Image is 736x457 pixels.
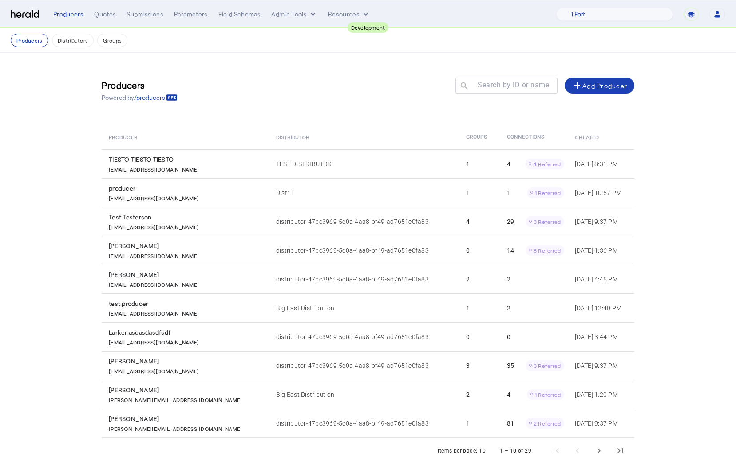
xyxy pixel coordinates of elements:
[568,265,634,293] td: [DATE] 4:45 PM
[507,159,564,169] div: 4
[507,332,564,341] div: 0
[507,245,564,256] div: 14
[507,304,564,312] div: 2
[459,322,500,351] td: 0
[11,34,48,47] button: Producers
[269,178,459,207] td: Distr 1
[218,10,261,19] div: Field Schemas
[328,10,370,19] button: Resources dropdown menu
[109,299,265,308] div: test producer
[102,93,178,102] p: Powered by
[134,93,178,102] a: /producers
[127,10,163,19] div: Submissions
[535,190,561,196] span: 1 Referred
[52,34,94,47] button: Distributors
[459,178,500,207] td: 1
[109,366,199,375] p: [EMAIL_ADDRESS][DOMAIN_NAME]
[109,414,265,423] div: [PERSON_NAME]
[534,363,561,369] span: 3 Referred
[102,79,178,91] h3: Producers
[568,380,634,409] td: [DATE] 1:20 PM
[102,125,269,149] th: Producer
[455,81,471,92] mat-icon: search
[269,293,459,322] td: Big East Distribution
[459,380,500,409] td: 2
[565,78,634,94] button: Add Producer
[109,386,265,395] div: [PERSON_NAME]
[109,337,199,346] p: [EMAIL_ADDRESS][DOMAIN_NAME]
[459,265,500,293] td: 2
[459,293,500,322] td: 1
[11,10,39,19] img: Herald Logo
[459,409,500,438] td: 1
[459,207,500,236] td: 4
[459,149,500,178] td: 1
[568,149,634,178] td: [DATE] 8:31 PM
[269,380,459,409] td: Big East Distribution
[534,219,561,225] span: 3 Referred
[109,250,199,259] p: [EMAIL_ADDRESS][DOMAIN_NAME]
[568,125,634,149] th: Created
[109,242,265,250] div: [PERSON_NAME]
[109,155,265,164] div: TIESTO TIESTO TIESTO
[109,184,265,193] div: producer 1
[479,446,486,455] div: 10
[535,391,561,398] span: 1 Referred
[109,308,199,317] p: [EMAIL_ADDRESS][DOMAIN_NAME]
[568,293,634,322] td: [DATE] 12:40 PM
[109,193,199,202] p: [EMAIL_ADDRESS][DOMAIN_NAME]
[269,351,459,380] td: distributor-47bc3969-5c0a-4aa8-bf49-ad7651e0fa83
[572,80,582,91] mat-icon: add
[348,22,389,33] div: Development
[500,446,531,455] div: 1 – 10 of 29
[568,351,634,380] td: [DATE] 9:37 PM
[534,420,561,426] span: 2 Referred
[572,80,627,91] div: Add Producer
[507,418,564,429] div: 81
[533,161,561,167] span: 4 Referred
[269,207,459,236] td: distributor-47bc3969-5c0a-4aa8-bf49-ad7651e0fa83
[269,149,459,178] td: TEST DISTRIBUTOR
[507,275,564,284] div: 2
[109,423,242,432] p: [PERSON_NAME][EMAIL_ADDRESS][DOMAIN_NAME]
[269,236,459,265] td: distributor-47bc3969-5c0a-4aa8-bf49-ad7651e0fa83
[507,187,564,198] div: 1
[568,322,634,351] td: [DATE] 3:44 PM
[478,81,549,89] mat-label: Search by ID or name
[568,236,634,265] td: [DATE] 1:36 PM
[500,125,568,149] th: Connections
[438,446,477,455] div: Items per page:
[507,216,564,227] div: 29
[269,322,459,351] td: distributor-47bc3969-5c0a-4aa8-bf49-ad7651e0fa83
[568,178,634,207] td: [DATE] 10:57 PM
[97,34,127,47] button: Groups
[568,207,634,236] td: [DATE] 9:37 PM
[271,10,317,19] button: internal dropdown menu
[109,357,265,366] div: [PERSON_NAME]
[269,265,459,293] td: distributor-47bc3969-5c0a-4aa8-bf49-ad7651e0fa83
[109,222,199,230] p: [EMAIL_ADDRESS][DOMAIN_NAME]
[109,164,199,173] p: [EMAIL_ADDRESS][DOMAIN_NAME]
[459,236,500,265] td: 0
[459,351,500,380] td: 3
[109,270,265,279] div: [PERSON_NAME]
[269,125,459,149] th: Distributor
[94,10,116,19] div: Quotes
[109,395,242,403] p: [PERSON_NAME][EMAIL_ADDRESS][DOMAIN_NAME]
[507,360,564,371] div: 35
[53,10,83,19] div: Producers
[269,409,459,438] td: distributor-47bc3969-5c0a-4aa8-bf49-ad7651e0fa83
[109,328,265,337] div: Larker asdasdasdfsdf
[459,125,500,149] th: Groups
[534,247,561,254] span: 8 Referred
[568,409,634,438] td: [DATE] 9:37 PM
[109,279,199,288] p: [EMAIL_ADDRESS][DOMAIN_NAME]
[174,10,208,19] div: Parameters
[109,213,265,222] div: Test Testerson
[507,389,564,400] div: 4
